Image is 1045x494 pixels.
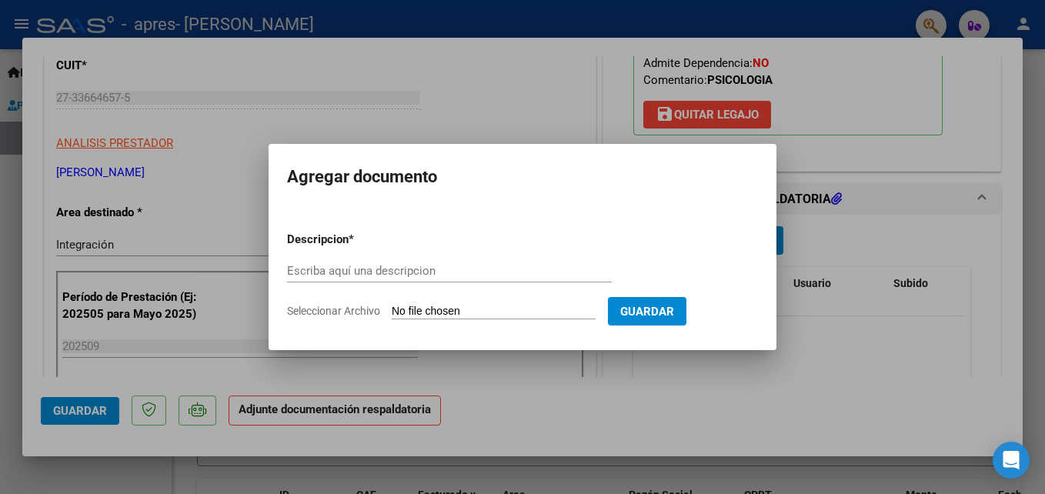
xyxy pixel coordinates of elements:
button: Guardar [608,297,686,325]
p: Descripcion [287,231,429,249]
span: Guardar [620,305,674,319]
div: Open Intercom Messenger [993,442,1030,479]
span: Seleccionar Archivo [287,305,380,317]
h2: Agregar documento [287,162,758,192]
